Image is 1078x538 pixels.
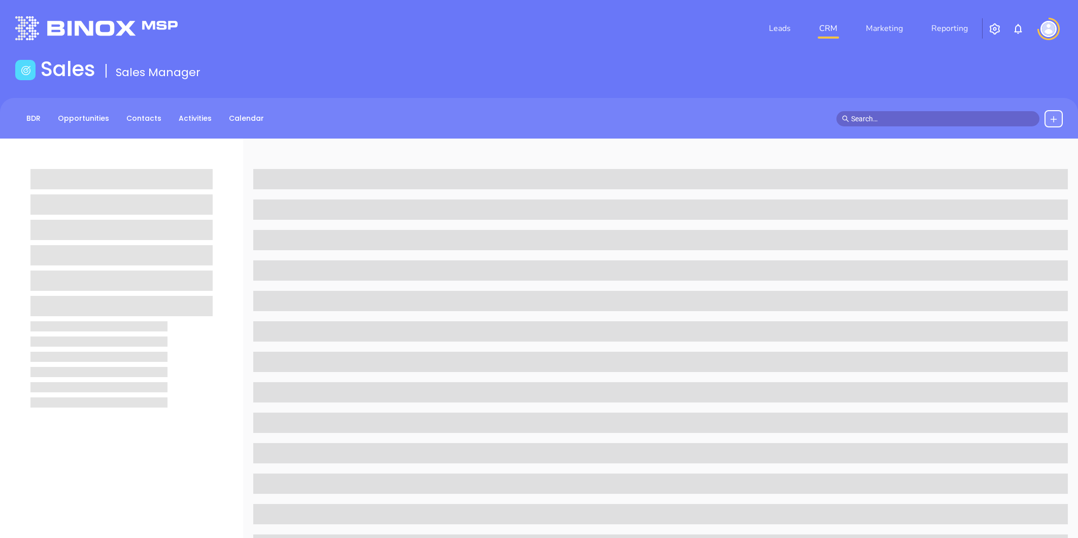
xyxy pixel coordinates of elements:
a: CRM [815,18,841,39]
a: Leads [765,18,795,39]
img: user [1040,21,1057,37]
span: Sales Manager [116,64,200,80]
a: Calendar [223,110,270,127]
span: search [842,115,849,122]
img: iconNotification [1012,23,1024,35]
img: iconSetting [989,23,1001,35]
a: Marketing [862,18,907,39]
a: Opportunities [52,110,115,127]
a: Reporting [927,18,972,39]
input: Search… [851,113,1034,124]
img: logo [15,16,178,40]
a: Activities [173,110,218,127]
a: BDR [20,110,47,127]
h1: Sales [41,57,95,81]
a: Contacts [120,110,167,127]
